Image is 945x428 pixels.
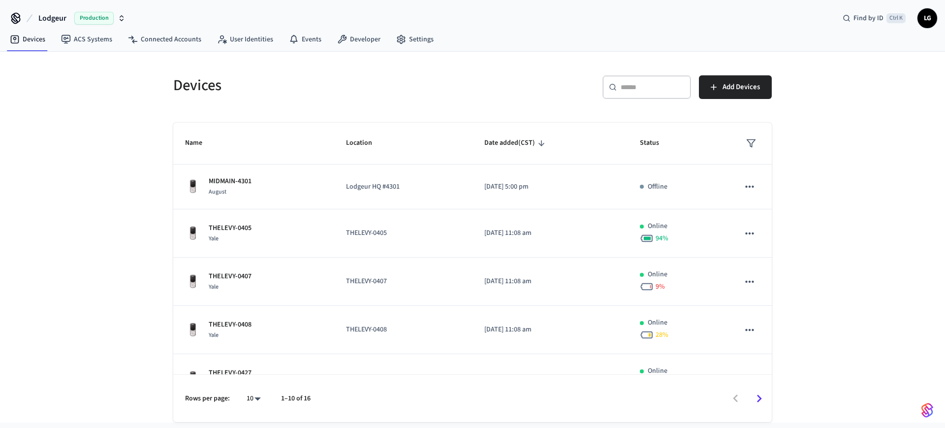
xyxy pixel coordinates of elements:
[917,8,937,28] button: LG
[484,276,616,287] p: [DATE] 11:08 am
[185,274,201,290] img: Yale Assure Touchscreen Wifi Smart Lock, Satin Nickel, Front
[656,282,665,292] span: 9 %
[242,392,265,406] div: 10
[209,234,219,243] span: Yale
[484,228,616,238] p: [DATE] 11:08 am
[484,373,616,383] p: [DATE] 11:08 am
[886,13,906,23] span: Ctrl K
[484,135,548,151] span: Date added(CST)
[209,320,252,330] p: THELEVY-0408
[346,373,461,383] p: THELEVY-0427
[185,322,201,338] img: Yale Assure Touchscreen Wifi Smart Lock, Satin Nickel, Front
[53,31,120,48] a: ACS Systems
[484,182,616,192] p: [DATE] 5:00 pm
[185,179,201,195] img: Yale Assure Touchscreen Wifi Smart Lock, Satin Nickel, Front
[648,318,667,328] p: Online
[209,331,219,339] span: Yale
[209,271,252,282] p: THELEVY-0407
[281,394,311,404] p: 1–10 of 16
[209,283,219,291] span: Yale
[484,325,616,335] p: [DATE] 11:08 am
[346,228,461,238] p: THELEVY-0405
[723,81,760,94] span: Add Devices
[74,12,114,25] span: Production
[656,330,668,340] span: 28 %
[209,176,252,187] p: MIDMAIN-4301
[120,31,209,48] a: Connected Accounts
[640,135,672,151] span: Status
[748,387,771,410] button: Go to next page
[656,233,668,243] span: 94 %
[329,31,388,48] a: Developer
[346,135,385,151] span: Location
[2,31,53,48] a: Devices
[173,75,467,96] h5: Devices
[209,31,281,48] a: User Identities
[918,9,936,27] span: LG
[209,368,252,378] p: THELEVY-0427
[185,394,230,404] p: Rows per page:
[699,75,772,99] button: Add Devices
[648,269,667,280] p: Online
[185,135,215,151] span: Name
[346,276,461,287] p: THELEVY-0407
[38,12,66,24] span: Lodgeur
[388,31,441,48] a: Settings
[648,182,667,192] p: Offline
[648,221,667,231] p: Online
[648,366,667,376] p: Online
[185,370,201,386] img: Yale Assure Touchscreen Wifi Smart Lock, Satin Nickel, Front
[346,325,461,335] p: THELEVY-0408
[209,223,252,233] p: THELEVY-0405
[185,226,201,241] img: Yale Assure Touchscreen Wifi Smart Lock, Satin Nickel, Front
[835,9,913,27] div: Find by IDCtrl K
[346,182,461,192] p: Lodgeur HQ #4301
[921,402,933,418] img: SeamLogoGradient.69752ec5.svg
[853,13,883,23] span: Find by ID
[209,188,226,196] span: August
[281,31,329,48] a: Events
